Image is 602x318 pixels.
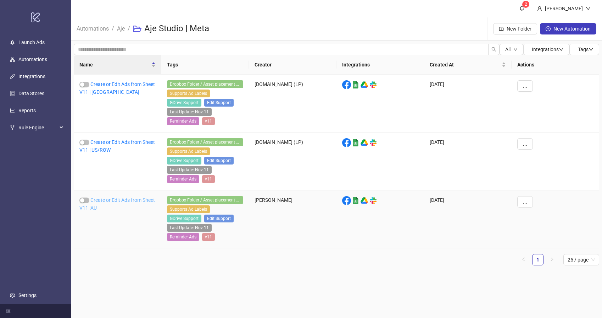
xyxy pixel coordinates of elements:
a: 1 [533,254,543,265]
th: Actions [512,55,599,75]
span: GDrive Support [167,99,201,107]
a: Aje [116,24,126,32]
span: Name [79,61,150,69]
span: v11 [202,117,215,125]
span: down [589,47,593,52]
span: Supports Ad Labels [167,205,210,213]
th: Tags [161,55,249,75]
button: ... [517,80,533,92]
span: 25 / page [568,254,595,265]
button: New Automation [540,23,596,34]
button: ... [517,196,533,207]
span: 2 [525,2,527,7]
span: v11 [202,175,215,183]
li: Previous Page [518,254,529,265]
th: Creator [249,55,336,75]
span: Edit Support [204,99,234,107]
span: down [513,47,518,52]
span: Dropbox Folder / Asset placement detection [167,138,243,146]
button: New Folder [493,23,537,34]
span: Edit Support [204,157,234,165]
a: Create or Edit Ads from Sheet V11 | US/ROW [79,139,155,153]
a: Integrations [18,74,45,79]
th: Integrations [336,55,424,75]
span: plus-circle [546,26,551,31]
span: Last Update: Nov-11 [167,108,212,116]
div: [PERSON_NAME] [542,5,586,12]
a: Create or Edit Ads from Sheet V11 | [GEOGRAPHIC_DATA] [79,81,155,95]
div: [DATE] [424,190,512,248]
button: Tagsdown [569,44,599,55]
span: down [586,6,591,11]
span: Reminder Ads [167,233,199,241]
span: Rule Engine [18,120,57,135]
div: Page Size [563,254,599,265]
span: down [559,47,564,52]
span: Created At [430,61,500,69]
li: / [112,17,114,40]
th: Name [74,55,161,75]
sup: 2 [522,1,529,8]
span: Last Update: Nov-11 [167,224,212,232]
span: menu-fold [6,308,11,313]
span: ... [523,141,527,147]
span: Dropbox Folder / Asset placement detection [167,196,243,204]
span: fork [10,125,15,130]
span: Supports Ad Labels [167,90,210,97]
span: New Folder [507,26,531,32]
span: Reminder Ads [167,117,199,125]
div: [DATE] [424,133,512,190]
span: search [491,47,496,52]
span: Dropbox Folder / Asset placement detection [167,80,243,88]
li: Next Page [546,254,558,265]
a: Create or Edit Ads from Sheet V11 |AU [79,197,155,211]
a: Data Stores [18,91,44,96]
a: Automations [75,24,110,32]
button: right [546,254,558,265]
th: Created At [424,55,512,75]
span: folder-add [499,26,504,31]
li: / [128,17,130,40]
span: All [505,47,511,52]
div: [DATE] [424,75,512,133]
span: user [537,6,542,11]
span: Last Update: Nov-11 [167,166,212,174]
span: ... [523,199,527,205]
span: folder-open [133,25,141,33]
h3: Aje Studio | Meta [144,23,209,34]
button: ... [517,138,533,150]
span: Tags [578,47,593,52]
button: Integrationsdown [523,44,569,55]
span: v11 [202,233,215,241]
span: Edit Support [204,215,234,222]
span: right [550,257,554,262]
div: [DOMAIN_NAME] (LP) [249,133,336,190]
button: Alldown [500,44,523,55]
a: Reports [18,108,36,113]
span: bell [519,6,524,11]
button: left [518,254,529,265]
span: Supports Ad Labels [167,147,210,155]
span: left [522,257,526,262]
div: [PERSON_NAME] [249,190,336,248]
a: Automations [18,56,47,62]
span: GDrive Support [167,215,201,222]
span: New Automation [553,26,591,32]
span: Reminder Ads [167,175,199,183]
a: Launch Ads [18,39,45,45]
div: [DOMAIN_NAME] (LP) [249,75,336,133]
span: Integrations [532,47,564,52]
a: Settings [18,292,37,298]
span: ... [523,83,527,89]
span: GDrive Support [167,157,201,165]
